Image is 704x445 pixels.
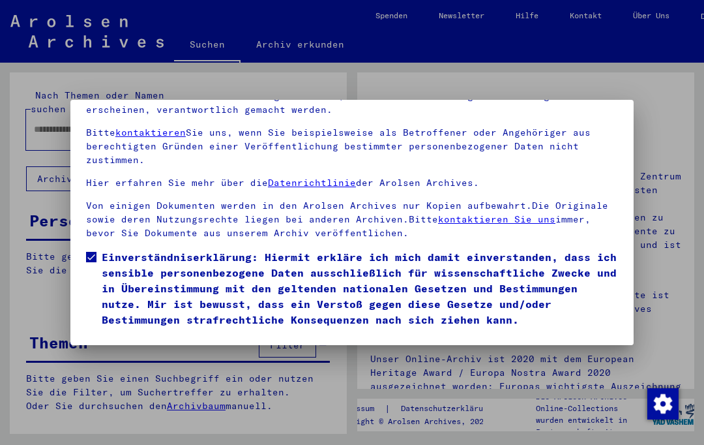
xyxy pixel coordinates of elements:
a: kontaktieren [115,127,186,138]
p: Bitte Sie uns, wenn Sie beispielsweise als Betroffener oder Angehöriger aus berechtigten Gründen ... [86,126,618,167]
span: Einverständniserklärung: Hiermit erkläre ich mich damit einverstanden, dass ich sensible personen... [102,249,618,328]
div: Zustimmung ändern [647,388,678,419]
img: Zustimmung ändern [647,388,679,420]
p: Hier erfahren Sie mehr über die der Arolsen Archives. [86,176,618,190]
a: kontaktieren Sie uns [438,213,555,225]
p: Von einigen Dokumenten werden in den Arolsen Archives nur Kopien aufbewahrt.Die Originale sowie d... [86,199,618,240]
a: Datenrichtlinie [268,177,356,189]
